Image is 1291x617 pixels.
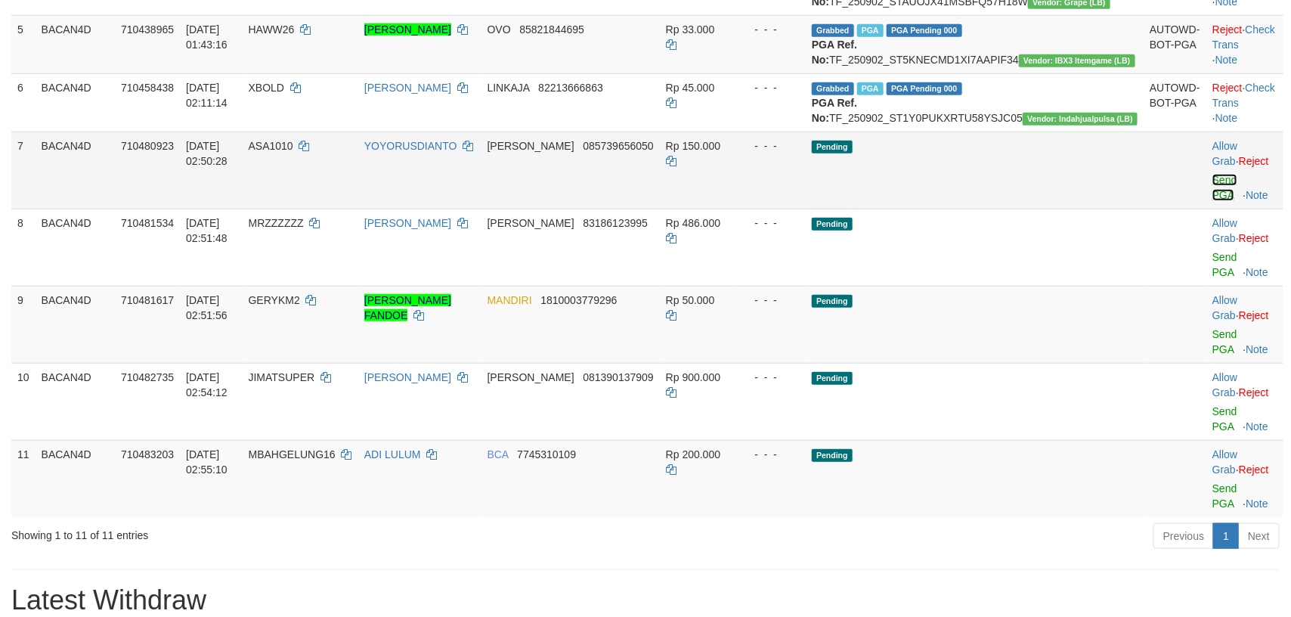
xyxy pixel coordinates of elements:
[742,293,800,308] div: - - -
[1212,294,1239,321] span: ·
[812,97,857,124] b: PGA Ref. No:
[186,23,228,51] span: [DATE] 01:43:16
[1212,140,1239,167] span: ·
[488,82,530,94] span: LINKAJA
[1206,440,1283,517] td: ·
[1239,232,1269,244] a: Reject
[666,82,715,94] span: Rp 45.000
[11,286,36,363] td: 9
[812,218,853,231] span: Pending
[666,294,715,306] span: Rp 50.000
[1239,309,1269,321] a: Reject
[249,140,293,152] span: ASA1010
[249,448,336,460] span: MBAHGELUNG16
[1212,405,1237,433] a: Send PGA
[11,132,36,209] td: 7
[742,215,800,231] div: - - -
[1206,15,1283,73] td: · ·
[488,217,574,229] span: [PERSON_NAME]
[1153,523,1214,549] a: Previous
[1212,448,1237,476] a: Allow Grab
[1019,54,1135,67] span: Vendor URL: https://dashboard.q2checkout.com/secure
[1212,82,1275,109] a: Check Trans
[11,585,1280,615] h1: Latest Withdraw
[812,39,857,66] b: PGA Ref. No:
[1246,343,1268,355] a: Note
[1212,217,1239,244] span: ·
[488,448,509,460] span: BCA
[488,371,574,383] span: [PERSON_NAME]
[887,24,962,37] span: PGA Pending
[249,23,295,36] span: HAWW26
[1023,113,1138,126] span: Vendor URL: https://dashboard.q2checkout.com/secure
[1239,464,1269,476] a: Reject
[1246,420,1268,433] a: Note
[666,371,720,383] span: Rp 900.000
[11,15,36,73] td: 5
[1215,54,1238,66] a: Note
[1206,209,1283,286] td: ·
[364,23,451,36] a: [PERSON_NAME]
[186,448,228,476] span: [DATE] 02:55:10
[1246,266,1268,278] a: Note
[1144,73,1206,132] td: AUTOWD-BOT-PGA
[812,295,853,308] span: Pending
[249,217,304,229] span: MRZZZZZZ
[36,286,115,363] td: BACAN4D
[1212,448,1239,476] span: ·
[583,140,653,152] span: Copy 085739656050 to clipboard
[540,294,617,306] span: Copy 1810003779296 to clipboard
[812,24,854,37] span: Grabbed
[121,140,174,152] span: 710480923
[36,73,115,132] td: BACAN4D
[812,141,853,153] span: Pending
[666,23,715,36] span: Rp 33.000
[36,209,115,286] td: BACAN4D
[583,371,653,383] span: Copy 081390137909 to clipboard
[1212,174,1237,201] a: Send PGA
[1239,155,1269,167] a: Reject
[742,138,800,153] div: - - -
[249,82,284,94] span: XBOLD
[186,140,228,167] span: [DATE] 02:50:28
[666,448,720,460] span: Rp 200.000
[488,23,511,36] span: OVO
[11,73,36,132] td: 6
[121,23,174,36] span: 710438965
[1212,23,1243,36] a: Reject
[1206,132,1283,209] td: ·
[121,371,174,383] span: 710482735
[1246,189,1268,201] a: Note
[121,294,174,306] span: 710481617
[121,217,174,229] span: 710481534
[1213,523,1239,549] a: 1
[1212,251,1237,278] a: Send PGA
[812,372,853,385] span: Pending
[812,82,854,95] span: Grabbed
[11,209,36,286] td: 8
[186,217,228,244] span: [DATE] 02:51:48
[1206,286,1283,363] td: ·
[121,448,174,460] span: 710483203
[519,23,584,36] span: Copy 85821844695 to clipboard
[186,371,228,398] span: [DATE] 02:54:12
[1239,386,1269,398] a: Reject
[36,440,115,517] td: BACAN4D
[538,82,603,94] span: Copy 82213666863 to clipboard
[11,440,36,517] td: 11
[11,522,527,543] div: Showing 1 to 11 of 11 entries
[36,132,115,209] td: BACAN4D
[857,24,884,37] span: Marked by bovbc1
[806,15,1144,73] td: TF_250902_ST5KNECMD1XI7AAPIF34
[1238,523,1280,549] a: Next
[887,82,962,95] span: PGA Pending
[812,449,853,462] span: Pending
[1206,363,1283,440] td: ·
[742,22,800,37] div: - - -
[364,448,421,460] a: ADI LULUM
[742,370,800,385] div: - - -
[1212,23,1275,51] a: Check Trans
[1144,15,1206,73] td: AUTOWD-BOT-PGA
[121,82,174,94] span: 710458438
[857,82,884,95] span: Marked by bovbc1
